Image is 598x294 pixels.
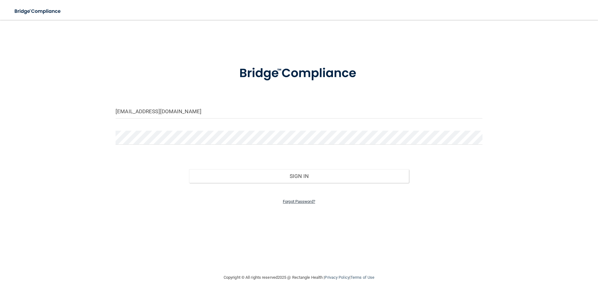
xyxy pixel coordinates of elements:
button: Sign In [189,169,409,183]
a: Terms of Use [350,275,374,280]
img: bridge_compliance_login_screen.278c3ca4.svg [9,5,67,18]
img: bridge_compliance_login_screen.278c3ca4.svg [226,57,372,90]
input: Email [116,105,482,119]
a: Privacy Policy [325,275,349,280]
div: Copyright © All rights reserved 2025 @ Rectangle Health | | [185,268,413,287]
iframe: Drift Widget Chat Controller [490,250,591,275]
a: Forgot Password? [283,199,315,204]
